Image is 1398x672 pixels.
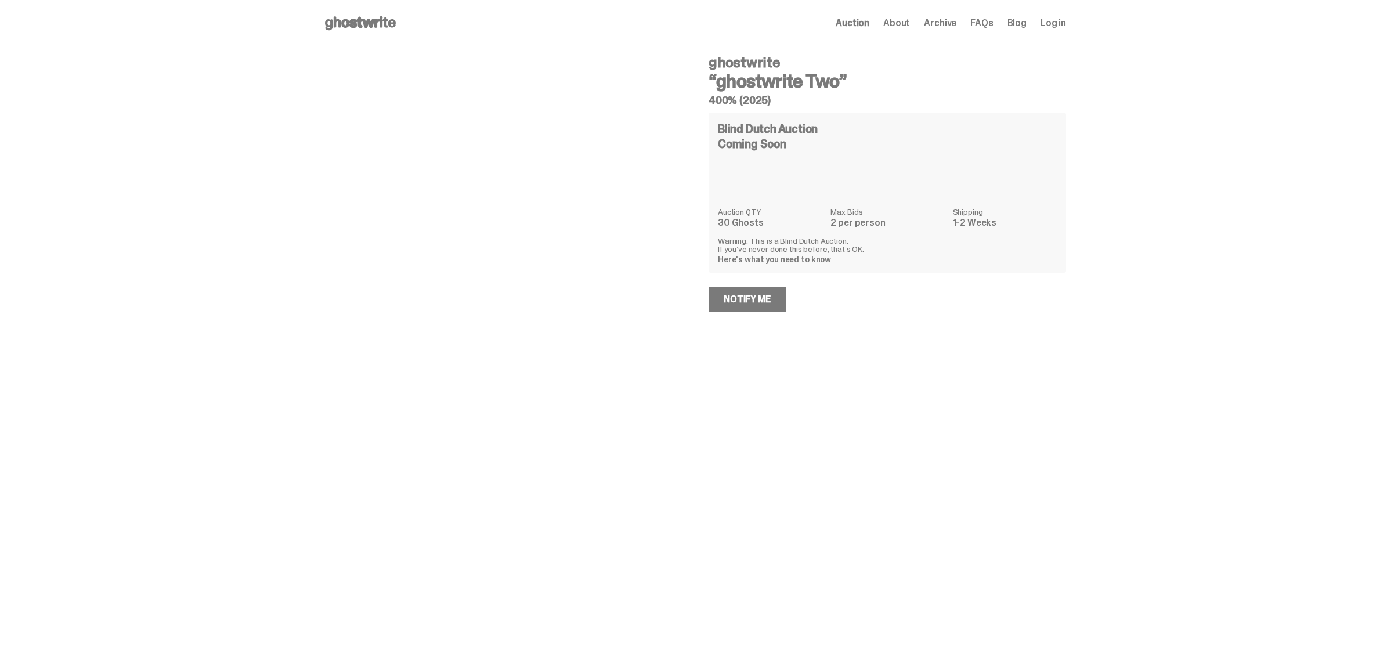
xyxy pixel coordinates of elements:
[718,138,1057,150] div: Coming Soon
[718,254,831,265] a: Here's what you need to know
[953,218,1057,227] dd: 1-2 Weeks
[709,56,1066,70] h4: ghostwrite
[709,95,1066,106] h5: 400% (2025)
[970,19,993,28] a: FAQs
[709,287,786,312] a: Notify Me
[924,19,956,28] a: Archive
[1041,19,1066,28] a: Log in
[718,123,818,135] h4: Blind Dutch Auction
[953,208,1057,216] dt: Shipping
[836,19,869,28] a: Auction
[883,19,910,28] a: About
[718,208,823,216] dt: Auction QTY
[709,72,1066,91] h3: “ghostwrite Two”
[1007,19,1027,28] a: Blog
[718,237,1057,253] p: Warning: This is a Blind Dutch Auction. If you’ve never done this before, that’s OK.
[830,208,945,216] dt: Max Bids
[830,218,945,227] dd: 2 per person
[718,218,823,227] dd: 30 Ghosts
